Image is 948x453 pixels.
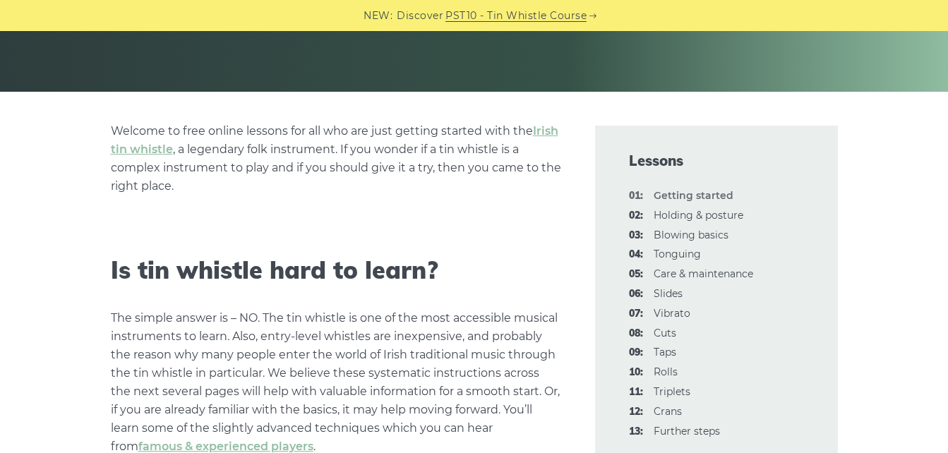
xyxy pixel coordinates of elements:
span: 01: [629,188,643,205]
span: 05: [629,266,643,283]
span: 11: [629,384,643,401]
h2: Is tin whistle hard to learn? [111,256,561,285]
a: 07:Vibrato [654,307,690,320]
span: 06: [629,286,643,303]
span: Discover [397,8,443,24]
a: 05:Care & maintenance [654,267,753,280]
span: NEW: [364,8,392,24]
span: 03: [629,227,643,244]
a: 02:Holding & posture [654,209,743,222]
a: famous & experienced players [138,440,313,453]
a: 10:Rolls [654,366,678,378]
span: 13: [629,423,643,440]
a: 08:Cuts [654,327,676,339]
a: PST10 - Tin Whistle Course [445,8,587,24]
p: Welcome to free online lessons for all who are just getting started with the , a legendary folk i... [111,122,561,195]
a: 03:Blowing basics [654,229,728,241]
span: 12: [629,404,643,421]
span: 07: [629,306,643,322]
span: 09: [629,344,643,361]
span: 04: [629,246,643,263]
span: 10: [629,364,643,381]
strong: Getting started [654,189,733,202]
a: 13:Further steps [654,425,720,437]
span: Lessons [629,151,804,171]
a: 12:Crans [654,405,682,418]
a: 11:Triplets [654,385,690,398]
a: 04:Tonguing [654,248,701,260]
a: 09:Taps [654,346,676,358]
span: 08: [629,325,643,342]
a: 06:Slides [654,287,683,300]
span: 02: [629,207,643,224]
